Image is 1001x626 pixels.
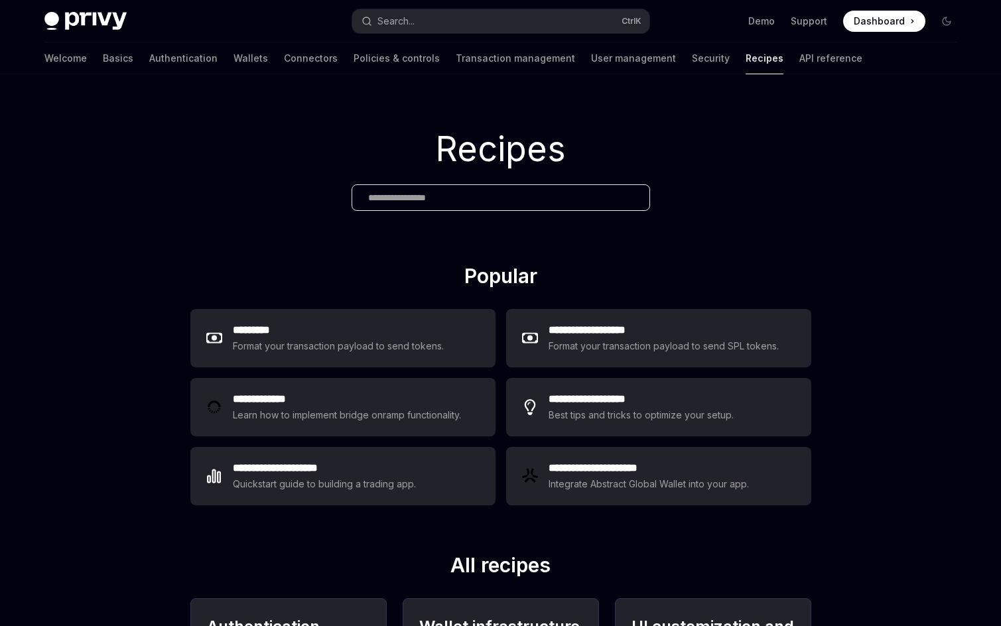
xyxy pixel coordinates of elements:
div: Search... [377,13,415,29]
a: Recipes [746,42,783,74]
a: Transaction management [456,42,575,74]
img: dark logo [44,12,127,31]
button: Toggle dark mode [936,11,957,32]
a: API reference [799,42,862,74]
a: Demo [748,15,775,28]
div: Quickstart guide to building a trading app. [233,476,416,492]
span: Ctrl K [622,16,641,27]
h2: All recipes [190,553,811,582]
a: User management [591,42,676,74]
div: Integrate Abstract Global Wallet into your app. [549,476,749,492]
a: Authentication [149,42,218,74]
a: Basics [103,42,133,74]
div: Best tips and tricks to optimize your setup. [549,407,734,423]
a: Support [791,15,827,28]
a: Dashboard [843,11,925,32]
button: Search...CtrlK [352,9,649,33]
a: Wallets [234,42,268,74]
h2: Popular [190,264,811,293]
div: Format your transaction payload to send SPL tokens. [549,338,779,354]
div: Format your transaction payload to send tokens. [233,338,444,354]
span: Dashboard [854,15,905,28]
div: Learn how to implement bridge onramp functionality. [233,407,461,423]
a: **** **** ***Learn how to implement bridge onramp functionality. [190,378,496,436]
a: Policies & controls [354,42,440,74]
a: **** ****Format your transaction payload to send tokens. [190,309,496,367]
a: Security [692,42,730,74]
a: Connectors [284,42,338,74]
a: Welcome [44,42,87,74]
